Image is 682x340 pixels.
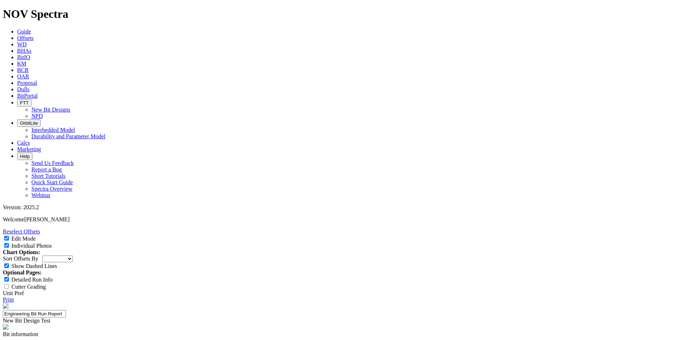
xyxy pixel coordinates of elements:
input: Click to edit report title [3,310,66,318]
a: WD [17,41,27,47]
div: Bit information [3,331,679,338]
a: Dulls [17,86,30,92]
a: Offsets [17,35,34,41]
button: FTT [17,99,31,107]
a: New Bit Designs [31,107,70,113]
div: Version: 2025.2 [3,204,679,211]
a: Short Tutorials [31,173,66,179]
div: New Bit Design Test [3,318,679,324]
a: Quick Start Guide [31,179,73,185]
label: Individual Photos [11,243,52,249]
a: BitIQ [17,54,30,60]
a: Unit Pref [3,290,24,296]
a: Guide [17,29,31,35]
span: Help [20,154,30,159]
a: BHAs [17,48,31,54]
span: FTT [20,100,29,105]
p: Welcome [3,216,679,223]
button: Help [17,153,32,160]
a: Calcs [17,140,30,146]
h1: NOV Spectra [3,7,679,21]
a: BCR [17,67,29,73]
strong: Optional Pages: [3,269,42,275]
a: OAR [17,73,29,79]
a: Webinar [31,192,51,198]
img: NOV_WT_RH_Logo_Vert_RGB_F.d63d51a4.png [3,303,9,309]
a: NPD [31,113,43,119]
a: Print [3,297,14,303]
label: Cutter Grading [11,284,46,290]
button: OrbitLite [17,119,41,127]
strong: Chart Options: [3,249,40,255]
span: OrbitLite [20,120,38,126]
label: Edit Mode [11,236,36,242]
a: Spectra Overview [31,186,72,192]
a: Marketing [17,146,41,152]
label: Sort Offsets By [3,256,38,262]
a: KM [17,61,26,67]
span: [PERSON_NAME] [24,216,70,222]
a: BitPortal [17,93,38,99]
a: Report a Bug [31,166,62,172]
img: spectra-logo.8771a380.png [3,324,9,330]
a: Durability and Parameter Model [31,133,106,139]
a: Send Us Feedback [31,160,74,166]
a: Proposal [17,80,37,86]
label: Show Dashed Lines [11,263,57,269]
a: Interbedded Model [31,127,75,133]
report-header: 'Engineering Bit Run Report' [3,303,679,331]
a: Reselect Offsets [3,228,40,235]
label: Detailed Run Info [11,277,53,283]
